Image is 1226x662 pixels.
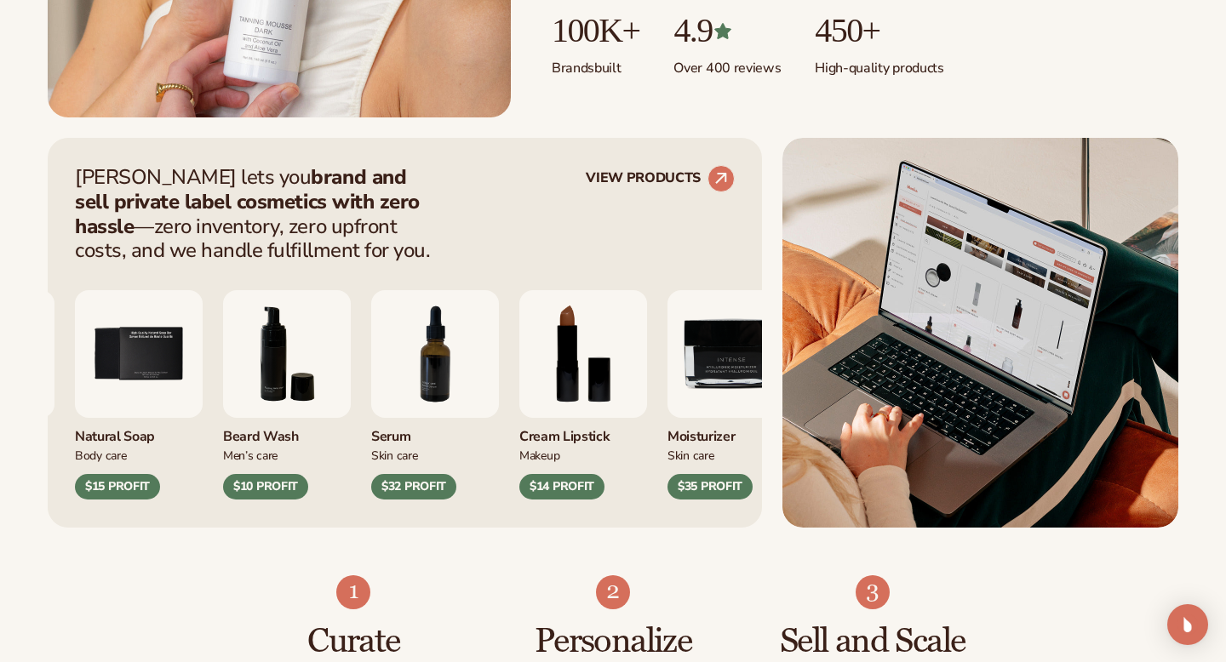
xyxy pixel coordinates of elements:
[519,418,647,446] div: Cream Lipstick
[75,290,203,418] img: Nature bar of soap.
[223,474,308,499] div: $10 PROFIT
[519,290,647,418] img: Luxury cream lipstick.
[371,446,499,464] div: Skin Care
[75,446,203,464] div: Body Care
[519,474,604,499] div: $14 PROFIT
[518,623,709,660] h3: Personalize
[815,12,943,49] p: 450+
[223,290,351,418] img: Foaming beard wash.
[667,290,795,418] img: Moisturizer.
[667,290,795,499] div: 9 / 9
[519,446,647,464] div: Makeup
[667,446,795,464] div: Skin Care
[371,290,499,499] div: 7 / 9
[673,49,781,77] p: Over 400 reviews
[258,623,450,660] h3: Curate
[673,12,781,49] p: 4.9
[552,49,639,77] p: Brands built
[776,623,968,660] h3: Sell and Scale
[75,474,160,499] div: $15 PROFIT
[75,163,420,240] strong: brand and sell private label cosmetics with zero hassle
[223,446,351,464] div: Men’s Care
[371,418,499,446] div: Serum
[371,474,456,499] div: $32 PROFIT
[782,138,1178,528] img: Shopify Image 2
[552,12,639,49] p: 100K+
[596,575,630,609] img: Shopify Image 5
[586,165,735,192] a: VIEW PRODUCTS
[667,474,753,499] div: $35 PROFIT
[856,575,890,609] img: Shopify Image 6
[75,165,441,263] p: [PERSON_NAME] lets you —zero inventory, zero upfront costs, and we handle fulfillment for you.
[815,49,943,77] p: High-quality products
[371,290,499,418] img: Collagen and retinol serum.
[223,418,351,446] div: Beard Wash
[1167,604,1208,645] div: Open Intercom Messenger
[75,418,203,446] div: Natural Soap
[667,418,795,446] div: Moisturizer
[519,290,647,499] div: 8 / 9
[75,290,203,499] div: 5 / 9
[336,575,370,609] img: Shopify Image 4
[223,290,351,499] div: 6 / 9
